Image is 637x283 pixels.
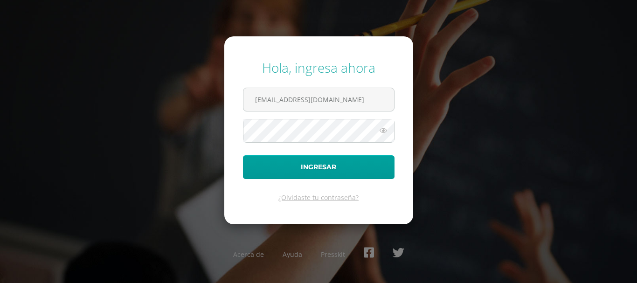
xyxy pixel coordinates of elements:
[278,193,359,202] a: ¿Olvidaste tu contraseña?
[243,88,394,111] input: Correo electrónico o usuario
[321,250,345,259] a: Presskit
[233,250,264,259] a: Acerca de
[243,59,395,76] div: Hola, ingresa ahora
[283,250,302,259] a: Ayuda
[243,155,395,179] button: Ingresar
